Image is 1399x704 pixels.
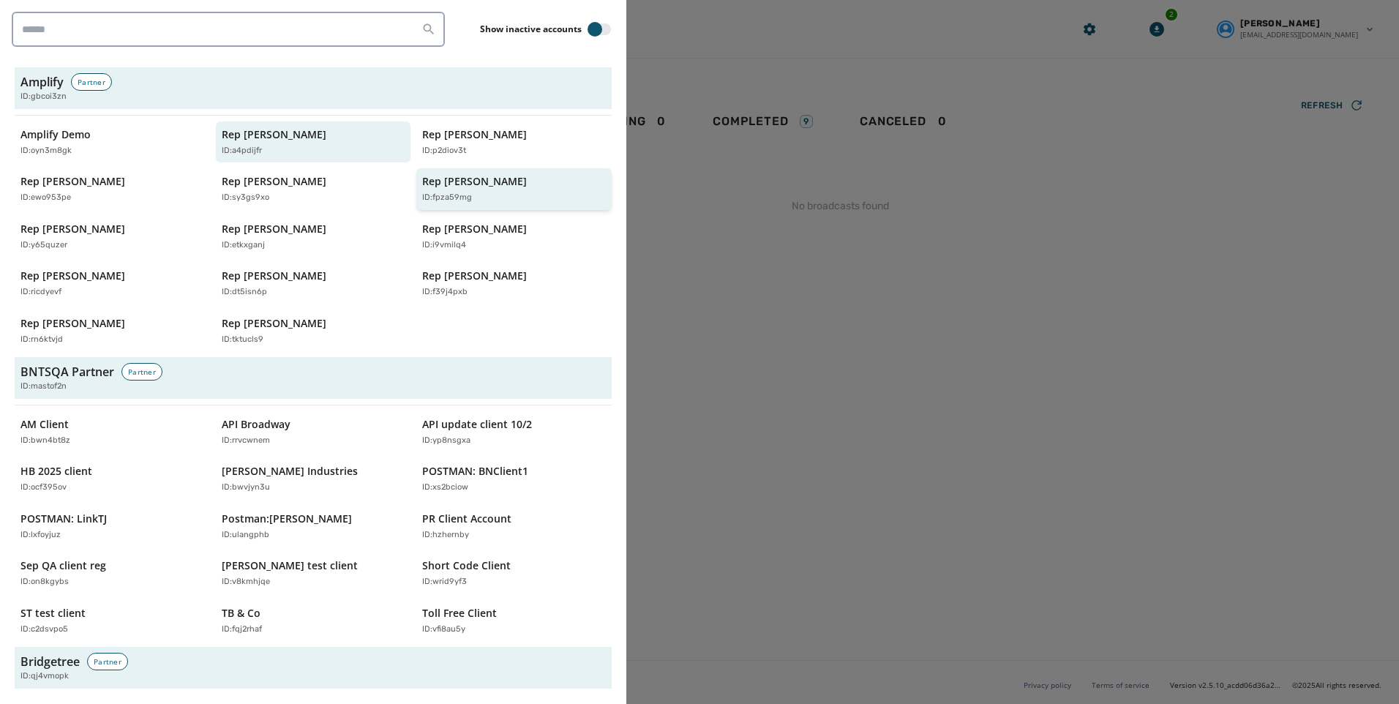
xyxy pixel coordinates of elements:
p: Rep [PERSON_NAME] [20,316,125,331]
button: Postman:[PERSON_NAME]ID:ulangphb [216,506,411,547]
p: Rep [PERSON_NAME] [422,269,527,283]
p: ID: rn6ktvjd [20,334,63,346]
button: Rep [PERSON_NAME]ID:i9vmilq4 [416,216,612,258]
button: BridgetreePartnerID:qj4vmopk [15,647,612,689]
p: ID: fpza59mg [422,192,472,204]
div: Partner [121,363,162,381]
p: [PERSON_NAME] Industries [222,464,358,479]
button: Rep [PERSON_NAME]ID:sy3gs9xo [216,168,411,210]
p: ID: c2dsvpo5 [20,624,68,636]
span: ID: mastof2n [20,381,67,393]
p: ID: hzhernby [422,529,469,542]
p: ID: dt5isn6p [222,286,267,299]
p: ID: bwvjyn3u [222,482,270,494]
p: API update client 10/2 [422,417,532,432]
label: Show inactive accounts [480,23,582,35]
button: API update client 10/2ID:yp8nsgxa [416,411,612,453]
p: ID: etkxganj [222,239,265,252]
p: ID: ocf395ov [20,482,67,494]
p: HB 2025 client [20,464,92,479]
p: ID: y65quzer [20,239,67,252]
button: BNTSQA PartnerPartnerID:mastof2n [15,357,612,399]
button: Rep [PERSON_NAME]ID:a4pdijfr [216,121,411,163]
p: Rep [PERSON_NAME] [222,269,326,283]
button: [PERSON_NAME] IndustriesID:bwvjyn3u [216,458,411,500]
p: [PERSON_NAME] test client [222,558,358,573]
span: ID: gbcoi3zn [20,91,67,103]
p: API Broadway [222,417,290,432]
p: ID: vfi8au5y [422,624,465,636]
button: API BroadwayID:rrvcwnem [216,411,411,453]
p: Rep [PERSON_NAME] [222,316,326,331]
button: Rep [PERSON_NAME]ID:tktucls9 [216,310,411,352]
button: Rep [PERSON_NAME]ID:ewo953pe [15,168,210,210]
p: Rep [PERSON_NAME] [222,222,326,236]
button: Amplify DemoID:oyn3m8gk [15,121,210,163]
p: ST test client [20,606,86,621]
button: PR Client AccountID:hzhernby [416,506,612,547]
button: AmplifyPartnerID:gbcoi3zn [15,67,612,109]
button: Rep [PERSON_NAME]ID:etkxganj [216,216,411,258]
p: ID: f39j4pxb [422,286,468,299]
button: Short Code ClientID:wrid9yf3 [416,553,612,594]
p: ID: rrvcwnem [222,435,270,447]
p: ID: on8kgybs [20,576,69,588]
button: Rep [PERSON_NAME]ID:ricdyevf [15,263,210,304]
p: ID: tktucls9 [222,334,263,346]
button: POSTMAN: BNClient1ID:xs2bciow [416,458,612,500]
button: Sep QA client regID:on8kgybs [15,553,210,594]
p: Toll Free Client [422,606,497,621]
button: Rep [PERSON_NAME]ID:fpza59mg [416,168,612,210]
button: HB 2025 clientID:ocf395ov [15,458,210,500]
p: ID: ricdyevf [20,286,61,299]
p: ID: oyn3m8gk [20,145,72,157]
p: POSTMAN: BNClient1 [422,464,528,479]
p: Rep [PERSON_NAME] [20,269,125,283]
button: POSTMAN: LinkTJID:lxfoyjuz [15,506,210,547]
p: ID: yp8nsgxa [422,435,470,447]
p: POSTMAN: LinkTJ [20,512,107,526]
h3: BNTSQA Partner [20,363,114,381]
p: Rep [PERSON_NAME] [222,174,326,189]
p: ID: i9vmilq4 [422,239,466,252]
button: [PERSON_NAME] test clientID:v8kmhjqe [216,553,411,594]
p: Postman:[PERSON_NAME] [222,512,352,526]
p: ID: ulangphb [222,529,269,542]
p: ID: ewo953pe [20,192,71,204]
button: TB & CoID:fqj2rhaf [216,600,411,642]
p: Sep QA client reg [20,558,106,573]
p: Rep [PERSON_NAME] [222,127,326,142]
button: Rep [PERSON_NAME]ID:y65quzer [15,216,210,258]
button: ST test clientID:c2dsvpo5 [15,600,210,642]
h3: Amplify [20,73,64,91]
button: Toll Free ClientID:vfi8au5y [416,600,612,642]
p: Rep [PERSON_NAME] [422,127,527,142]
p: ID: xs2bciow [422,482,468,494]
p: ID: lxfoyjuz [20,529,61,542]
div: Partner [71,73,112,91]
p: ID: a4pdijfr [222,145,262,157]
p: Rep [PERSON_NAME] [20,174,125,189]
button: Rep [PERSON_NAME]ID:rn6ktvjd [15,310,210,352]
button: AM ClientID:bwn4bt8z [15,411,210,453]
p: AM Client [20,417,69,432]
p: TB & Co [222,606,260,621]
p: ID: fqj2rhaf [222,624,262,636]
p: ID: v8kmhjqe [222,576,270,588]
p: Short Code Client [422,558,511,573]
p: ID: sy3gs9xo [222,192,269,204]
p: Amplify Demo [20,127,91,142]
p: ID: p2diov3t [422,145,466,157]
div: Partner [87,653,128,670]
p: ID: wrid9yf3 [422,576,467,588]
p: Rep [PERSON_NAME] [20,222,125,236]
p: Rep [PERSON_NAME] [422,222,527,236]
p: PR Client Account [422,512,511,526]
button: Rep [PERSON_NAME]ID:p2diov3t [416,121,612,163]
h3: Bridgetree [20,653,80,670]
button: Rep [PERSON_NAME]ID:dt5isn6p [216,263,411,304]
button: Rep [PERSON_NAME]ID:f39j4pxb [416,263,612,304]
p: ID: bwn4bt8z [20,435,70,447]
p: Rep [PERSON_NAME] [422,174,527,189]
span: ID: qj4vmopk [20,670,69,683]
